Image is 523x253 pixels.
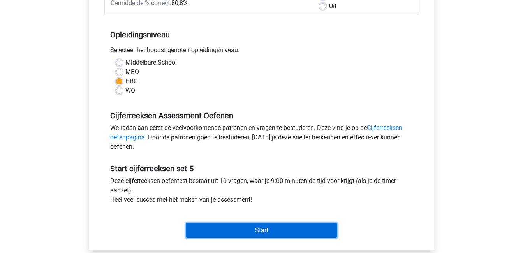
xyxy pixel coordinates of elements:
[125,67,139,77] label: MBO
[110,27,413,42] h5: Opleidingsniveau
[186,223,337,238] input: Start
[110,164,413,173] h5: Start cijferreeksen set 5
[125,77,138,86] label: HBO
[104,46,419,58] div: Selecteer het hoogst genoten opleidingsniveau.
[125,86,135,95] label: WO
[329,2,336,11] label: Uit
[104,176,419,207] div: Deze cijferreeksen oefentest bestaat uit 10 vragen, waar je 9:00 minuten de tijd voor krijgt (als...
[104,123,419,155] div: We raden aan eerst de veelvoorkomende patronen en vragen te bestuderen. Deze vind je op de . Door...
[110,111,413,120] h5: Cijferreeksen Assessment Oefenen
[125,58,177,67] label: Middelbare School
